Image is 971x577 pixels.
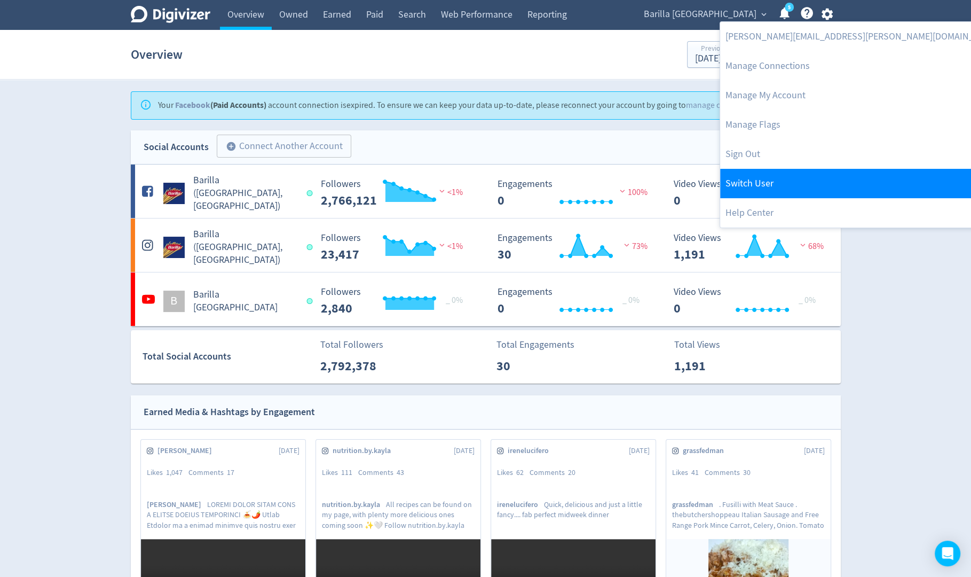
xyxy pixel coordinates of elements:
div: Open Intercom Messenger [935,541,960,566]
